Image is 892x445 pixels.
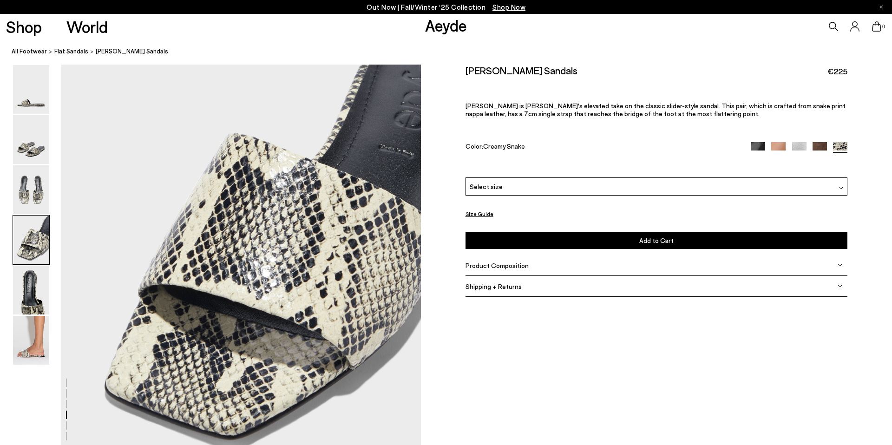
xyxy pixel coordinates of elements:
span: Product Composition [466,262,529,269]
img: Anna Leather Sandals - Image 4 [13,216,49,264]
img: Anna Leather Sandals - Image 1 [13,65,49,114]
a: 0 [872,21,881,32]
img: svg%3E [838,263,842,268]
span: flat sandals [54,47,88,55]
a: flat sandals [54,46,88,56]
span: [PERSON_NAME] Sandals [96,46,168,56]
img: Anna Leather Sandals - Image 5 [13,266,49,314]
img: svg%3E [838,284,842,288]
img: Anna Leather Sandals - Image 2 [13,115,49,164]
button: Size Guide [466,208,493,219]
span: €225 [827,65,847,77]
p: [PERSON_NAME] is [PERSON_NAME]'s elevated take on the classic slider-style sandal. This pair, whi... [466,102,847,118]
button: Add to Cart [466,232,847,249]
h2: [PERSON_NAME] Sandals [466,65,577,76]
div: Color: [466,142,739,153]
a: All Footwear [12,46,47,56]
span: Select size [470,182,503,191]
span: Navigate to /collections/new-in [492,3,525,11]
span: Add to Cart [639,236,674,244]
nav: breadcrumb [12,39,892,65]
img: Anna Leather Sandals - Image 6 [13,316,49,365]
img: svg%3E [839,186,843,190]
span: Creamy Snake [483,142,525,150]
span: Shipping + Returns [466,282,522,290]
p: Out Now | Fall/Winter ‘25 Collection [367,1,525,13]
a: World [66,19,108,35]
img: Anna Leather Sandals - Image 3 [13,165,49,214]
span: 0 [881,24,886,29]
a: Shop [6,19,42,35]
a: Aeyde [425,15,467,35]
